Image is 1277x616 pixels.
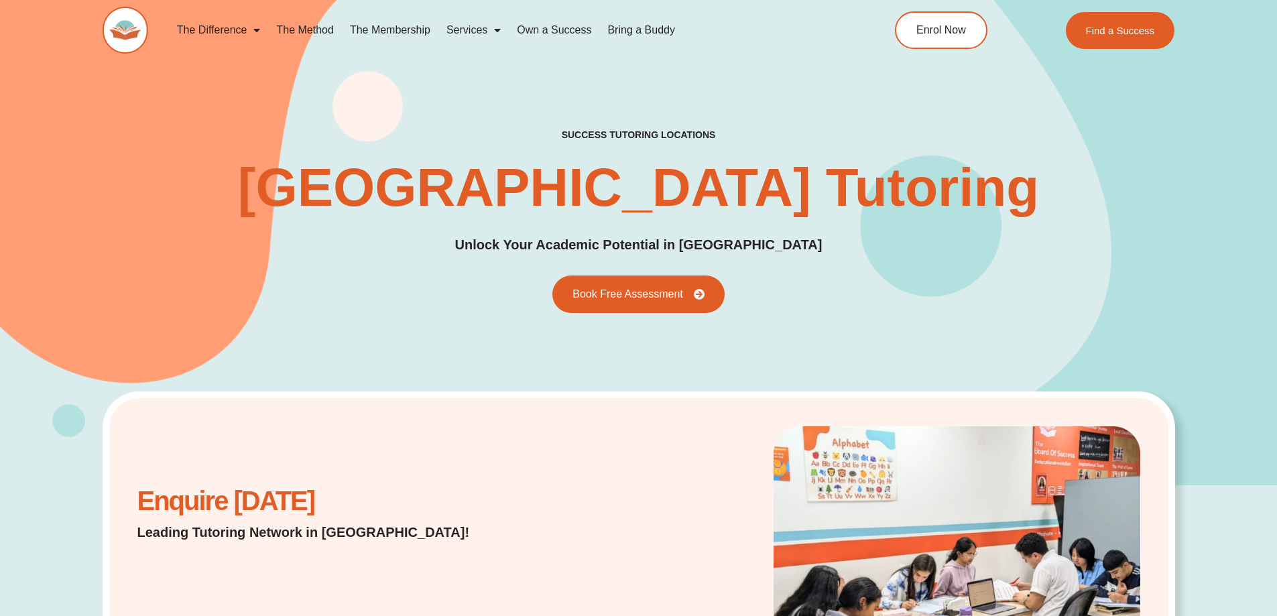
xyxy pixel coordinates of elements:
[169,15,269,46] a: The Difference
[169,15,834,46] nav: Menu
[342,15,438,46] a: The Membership
[562,129,716,141] h2: success tutoring locations
[552,275,725,313] a: Book Free Assessment
[438,15,509,46] a: Services
[916,25,966,36] span: Enrol Now
[1086,25,1155,36] span: Find a Success
[572,289,683,300] span: Book Free Assessment
[137,523,504,542] p: Leading Tutoring Network in [GEOGRAPHIC_DATA]!
[238,161,1039,214] h2: [GEOGRAPHIC_DATA] Tutoring
[137,493,504,509] h2: Enquire [DATE]
[455,235,823,255] h2: Unlock Your Academic Potential in [GEOGRAPHIC_DATA]
[1066,12,1175,49] a: Find a Success
[895,11,987,49] a: Enrol Now
[599,15,683,46] a: Bring a Buddy
[268,15,341,46] a: The Method
[509,15,599,46] a: Own a Success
